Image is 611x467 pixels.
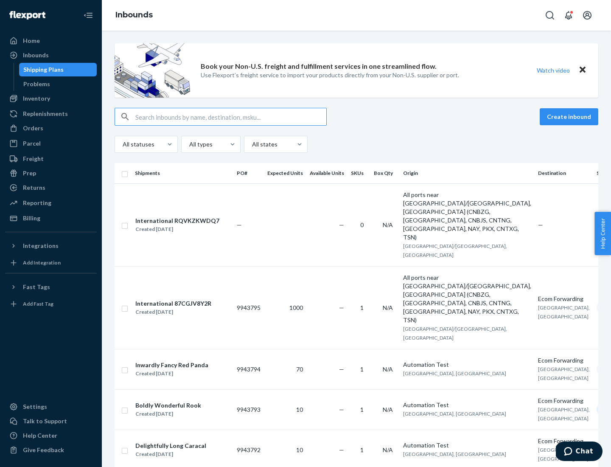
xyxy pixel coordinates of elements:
td: 9943793 [233,389,264,430]
div: Inbounds [23,51,49,59]
button: Fast Tags [5,280,97,294]
div: Boldly Wonderful Rook [135,401,201,410]
span: — [237,221,242,228]
input: All statuses [122,140,123,149]
a: Inbounds [115,10,153,20]
div: Created [DATE] [135,225,219,233]
div: Reporting [23,199,51,207]
p: Book your Non-U.S. freight and fulfillment services in one streamlined flow. [201,62,437,71]
div: Inventory [23,94,50,103]
span: [GEOGRAPHIC_DATA]/[GEOGRAPHIC_DATA], [GEOGRAPHIC_DATA] [403,243,507,258]
span: 0 [360,221,364,228]
a: Problems [19,77,97,91]
div: Created [DATE] [135,450,206,459]
td: 9943795 [233,266,264,349]
a: Freight [5,152,97,166]
div: Fast Tags [23,283,50,291]
div: Inwardly Fancy Red Panda [135,361,208,369]
div: Created [DATE] [135,308,211,316]
a: Replenishments [5,107,97,121]
span: 70 [296,366,303,373]
input: Search inbounds by name, destination, msku... [135,108,326,125]
div: Freight [23,155,44,163]
button: Help Center [594,212,611,255]
button: Open notifications [560,7,577,24]
button: Close Navigation [80,7,97,24]
ol: breadcrumbs [109,3,160,28]
div: International RQVKZKWDQ7 [135,217,219,225]
span: [GEOGRAPHIC_DATA], [GEOGRAPHIC_DATA] [538,304,590,320]
span: — [339,366,344,373]
div: Ecom Forwarding [538,356,590,365]
button: Close [577,64,588,76]
a: Help Center [5,429,97,442]
span: N/A [383,366,393,373]
div: Shipping Plans [23,65,64,74]
th: SKUs [348,163,370,183]
a: Returns [5,181,97,194]
span: 1 [360,406,364,413]
p: Use Flexport’s freight service to import your products directly from your Non-U.S. supplier or port. [201,71,459,79]
div: Delightfully Long Caracal [135,442,206,450]
td: 9943794 [233,349,264,389]
span: — [339,446,344,453]
div: Created [DATE] [135,410,201,418]
div: Returns [23,183,45,192]
button: Give Feedback [5,443,97,457]
button: Integrations [5,239,97,253]
div: Parcel [23,139,41,148]
div: Ecom Forwarding [538,397,590,405]
span: [GEOGRAPHIC_DATA], [GEOGRAPHIC_DATA] [538,366,590,381]
a: Prep [5,166,97,180]
a: Billing [5,211,97,225]
div: Home [23,37,40,45]
div: Ecom Forwarding [538,437,590,445]
span: N/A [383,304,393,311]
div: Orders [23,124,43,132]
span: [GEOGRAPHIC_DATA], [GEOGRAPHIC_DATA] [403,411,506,417]
div: Automation Test [403,360,531,369]
div: Problems [23,80,50,88]
th: Available Units [306,163,348,183]
a: Settings [5,400,97,414]
button: Watch video [531,64,575,76]
span: — [339,221,344,228]
th: Destination [535,163,593,183]
th: Box Qty [370,163,400,183]
span: N/A [383,446,393,453]
div: Automation Test [403,401,531,409]
div: Talk to Support [23,417,67,425]
span: [GEOGRAPHIC_DATA], [GEOGRAPHIC_DATA] [403,370,506,377]
div: Ecom Forwarding [538,295,590,303]
a: Home [5,34,97,48]
button: Create inbound [540,108,598,125]
th: Shipments [132,163,233,183]
a: Shipping Plans [19,63,97,76]
div: Help Center [23,431,57,440]
a: Add Fast Tag [5,297,97,311]
span: [GEOGRAPHIC_DATA]/[GEOGRAPHIC_DATA], [GEOGRAPHIC_DATA] [403,326,507,341]
a: Inbounds [5,48,97,62]
a: Parcel [5,137,97,150]
div: Settings [23,402,47,411]
span: [GEOGRAPHIC_DATA], [GEOGRAPHIC_DATA] [403,451,506,457]
a: Reporting [5,196,97,210]
div: Add Integration [23,259,61,266]
span: 1 [360,304,364,311]
button: Open account menu [579,7,596,24]
span: 1 [360,446,364,453]
div: All ports near [GEOGRAPHIC_DATA]/[GEOGRAPHIC_DATA], [GEOGRAPHIC_DATA] (CNBZG, [GEOGRAPHIC_DATA], ... [403,273,531,324]
div: Give Feedback [23,446,64,454]
span: 10 [296,406,303,413]
a: Orders [5,121,97,135]
div: Created [DATE] [135,369,208,378]
th: Expected Units [264,163,306,183]
a: Inventory [5,92,97,105]
div: Billing [23,214,40,222]
div: Replenishments [23,110,68,118]
span: 1000 [289,304,303,311]
div: Prep [23,169,36,177]
input: All states [251,140,252,149]
span: 1 [360,366,364,373]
